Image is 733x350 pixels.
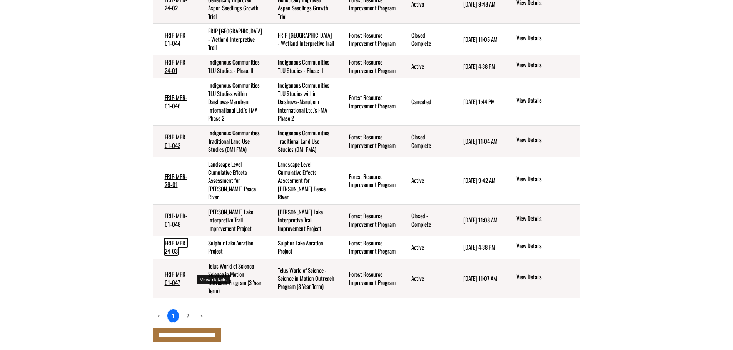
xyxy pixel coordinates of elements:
time: [DATE] 11:08 AM [463,216,498,224]
div: View details [197,275,230,285]
td: 5/14/2025 11:04 AM [452,126,504,157]
time: [DATE] 11:04 AM [463,137,498,145]
a: View details [516,136,577,145]
td: Indigenous Communities TLU Studies - Phase II [266,55,338,78]
td: Indigenous Communities TLU Studies within Daishowa-Marubeni International Ltd.'s FMA - Phase 2 [197,78,266,126]
td: action menu [504,55,580,78]
td: Forest Resource Improvement Program [337,204,400,236]
td: Closed - Complete [400,126,452,157]
a: View details [516,273,577,282]
td: action menu [504,24,580,55]
td: Indigenous Communities TLU Studies - Phase II [197,55,266,78]
a: Next page [196,309,207,322]
td: action menu [504,78,580,126]
time: [DATE] 4:38 PM [463,62,495,70]
time: [DATE] 9:42 AM [463,176,496,184]
td: Indigenous Communities TLU Studies within Daishowa-Marubeni International Ltd.'s FMA - Phase 2 [266,78,338,126]
td: FRIP-MPR-24-03 [153,236,197,259]
td: FRIP Dixonville Community Forest - Wetland Interpretive Trail [197,24,266,55]
td: FRIP-MPR-26-01 [153,157,197,204]
td: action menu [504,204,580,236]
td: Telus World of Science - Science in Motion Outreach Program (3 Year Term) [266,259,338,298]
td: Active [400,236,452,259]
td: FRIP-MPR-01-047 [153,259,197,298]
td: Active [400,157,452,204]
td: FRIP-MPR-01-043 [153,126,197,157]
td: Indigenous Communities Traditional Land Use Studies (DMI FMA) [266,126,338,157]
a: FRIP-MPR-01-046 [165,93,187,109]
td: Sulphur Lake Aeration Project [266,236,338,259]
td: Closed - Complete [400,24,452,55]
a: FRIP-MPR-01-047 [165,270,187,286]
td: FRIP-MPR-01-044 [153,24,197,55]
td: Leddy Lake Interpretive Trail Improvement Project [197,204,266,236]
time: [DATE] 11:07 AM [463,274,497,282]
td: Closed - Complete [400,204,452,236]
td: Landscape Level Cumulative Effects Assessment for Mercer Peace River [197,157,266,204]
td: 5/14/2025 11:08 AM [452,204,504,236]
td: Forest Resource Improvement Program [337,55,400,78]
a: page 2 [182,309,194,322]
td: 7/9/2025 9:42 AM [452,157,504,204]
td: Forest Resource Improvement Program [337,126,400,157]
td: 5/14/2025 11:05 AM [452,24,504,55]
a: FRIP-MPR-01-044 [165,31,187,47]
td: Indigenous Communities Traditional Land Use Studies (DMI FMA) [197,126,266,157]
td: action menu [504,157,580,204]
a: FRIP-MPR-26-01 [165,172,187,189]
td: 5/14/2025 11:07 AM [452,259,504,298]
a: 1 [167,309,179,323]
td: FRIP Dixonville Community Forest - Wetland Interpretive Trail [266,24,338,55]
td: Sulphur Lake Aeration Project [197,236,266,259]
td: FRIP-MPR-24-01 [153,55,197,78]
time: [DATE] 4:38 PM [463,243,495,251]
td: action menu [504,126,580,157]
td: Telus World of Science - Science in Motion Outreach Program (3 Year Term) [197,259,266,298]
time: [DATE] 11:05 AM [463,35,498,43]
a: FRIP-MPR-24-03 [165,239,187,255]
td: 6/8/2025 1:44 PM [452,78,504,126]
a: FRIP-MPR-24-01 [165,58,187,74]
time: [DATE] 1:44 PM [463,97,495,106]
a: View details [516,214,577,224]
td: Forest Resource Improvement Program [337,236,400,259]
td: 6/6/2025 4:38 PM [452,236,504,259]
a: FRIP-MPR-01-048 [165,211,187,228]
a: View details [516,34,577,43]
td: 6/6/2025 4:38 PM [452,55,504,78]
a: View details [516,242,577,251]
td: action menu [504,236,580,259]
td: Landscape Level Cumulative Effects Assessment for Mercer Peace River [266,157,338,204]
td: Active [400,259,452,298]
td: Active [400,55,452,78]
a: View details [516,96,577,105]
td: FRIP-MPR-01-046 [153,78,197,126]
td: Forest Resource Improvement Program [337,157,400,204]
td: Forest Resource Improvement Program [337,24,400,55]
a: View details [516,61,577,70]
a: Previous page [153,309,165,322]
td: Leddy Lake Interpretive Trail Improvement Project [266,204,338,236]
a: View details [516,175,577,184]
td: Forest Resource Improvement Program [337,78,400,126]
td: FRIP-MPR-01-048 [153,204,197,236]
td: Forest Resource Improvement Program [337,259,400,298]
td: Cancelled [400,78,452,126]
td: action menu [504,259,580,298]
a: FRIP-MPR-01-043 [165,133,187,149]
